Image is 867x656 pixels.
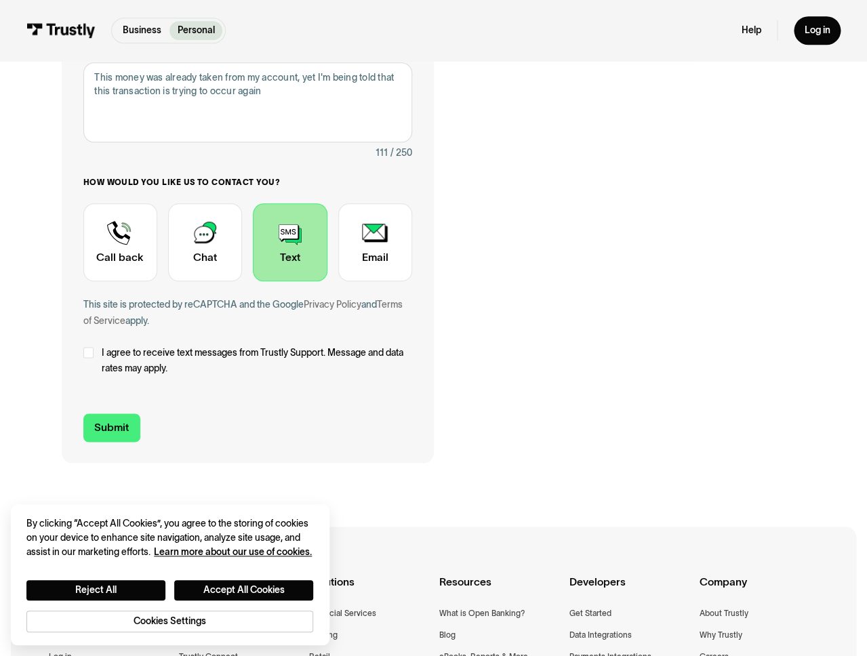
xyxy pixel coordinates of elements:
a: More information about your privacy, opens in a new tab [154,547,312,557]
div: Company [699,573,818,606]
a: Blog [439,628,455,641]
div: Resources [439,573,558,606]
div: Solutions [309,573,428,606]
a: Terms of Service [83,300,403,326]
a: Financial Services [309,606,376,619]
div: 111 [376,145,388,161]
button: Accept All Cookies [174,580,313,600]
p: Business [123,24,161,38]
a: Help [742,24,761,37]
a: What is Open Banking? [439,606,525,619]
button: Cookies Settings [26,611,313,632]
a: Business [115,21,169,40]
div: Log in [804,24,830,37]
div: This site is protected by reCAPTCHA and the Google and apply. [83,297,413,329]
label: How would you like us to contact you? [83,177,413,188]
span: I agree to receive text messages from Trustly Support. Message and data rates may apply. [102,345,412,377]
img: Trustly Logo [26,23,96,38]
a: Get Started [569,606,611,619]
a: Why Trustly [699,628,742,641]
div: Developers [569,573,688,606]
div: Privacy [26,517,313,632]
div: By clicking “Accept All Cookies”, you agree to the storing of cookies on your device to enhance s... [26,517,313,559]
a: Privacy Policy [304,300,361,310]
button: Reject All [26,580,165,600]
input: Submit [83,413,140,441]
a: Personal [169,21,222,40]
div: Cookie banner [11,504,329,646]
a: Log in [794,16,841,44]
a: About Trustly [699,606,748,619]
a: Data Integrations [569,628,631,641]
div: / 250 [390,145,412,161]
p: Personal [178,24,215,38]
